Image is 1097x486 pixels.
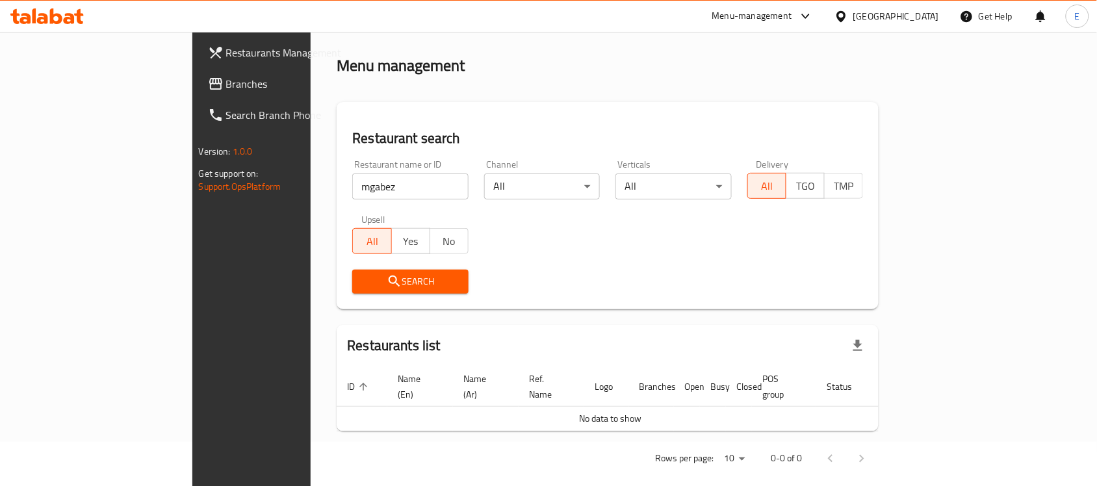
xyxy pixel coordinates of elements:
[753,177,781,196] span: All
[352,129,863,148] h2: Restaurant search
[198,99,376,131] a: Search Branch Phone
[824,173,863,199] button: TMP
[827,379,869,394] span: Status
[719,449,750,468] div: Rows per page:
[655,450,714,467] p: Rows per page:
[352,270,469,294] button: Search
[226,76,365,92] span: Branches
[747,173,786,199] button: All
[615,173,732,199] div: All
[830,177,858,196] span: TMP
[352,228,391,254] button: All
[397,232,425,251] span: Yes
[463,371,503,402] span: Name (Ar)
[347,336,440,355] h2: Restaurants list
[584,367,628,407] th: Logo
[398,371,437,402] span: Name (En)
[842,330,873,361] div: Export file
[726,367,752,407] th: Closed
[674,367,700,407] th: Open
[198,68,376,99] a: Branches
[430,228,469,254] button: No
[628,367,674,407] th: Branches
[361,215,385,224] label: Upsell
[771,450,802,467] p: 0-0 of 0
[198,37,376,68] a: Restaurants Management
[786,173,825,199] button: TGO
[226,45,365,60] span: Restaurants Management
[435,232,463,251] span: No
[233,143,253,160] span: 1.0.0
[347,379,372,394] span: ID
[337,55,465,76] h2: Menu management
[352,173,469,199] input: Search for restaurant name or ID..
[358,232,386,251] span: All
[712,8,792,24] div: Menu-management
[1075,9,1080,23] span: E
[756,160,789,169] label: Delivery
[199,143,231,160] span: Version:
[337,367,929,431] table: enhanced table
[199,178,281,195] a: Support.OpsPlatform
[580,410,642,427] span: No data to show
[363,274,458,290] span: Search
[853,9,939,23] div: [GEOGRAPHIC_DATA]
[484,173,600,199] div: All
[529,371,569,402] span: Ref. Name
[391,228,430,254] button: Yes
[792,177,820,196] span: TGO
[700,367,726,407] th: Busy
[226,107,365,123] span: Search Branch Phone
[199,165,259,182] span: Get support on:
[762,371,801,402] span: POS group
